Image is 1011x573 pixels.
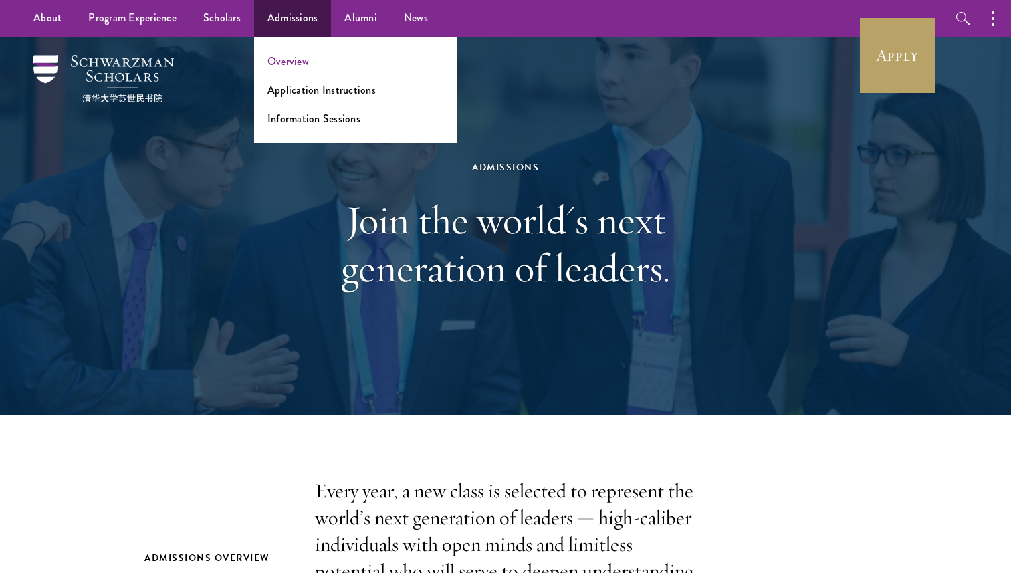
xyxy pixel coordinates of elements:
[144,550,288,566] h2: Admissions Overview
[275,196,736,292] h1: Join the world's next generation of leaders.
[860,18,935,93] a: Apply
[267,82,376,98] a: Application Instructions
[33,55,174,102] img: Schwarzman Scholars
[267,53,309,69] a: Overview
[267,111,360,126] a: Information Sessions
[275,159,736,176] div: Admissions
